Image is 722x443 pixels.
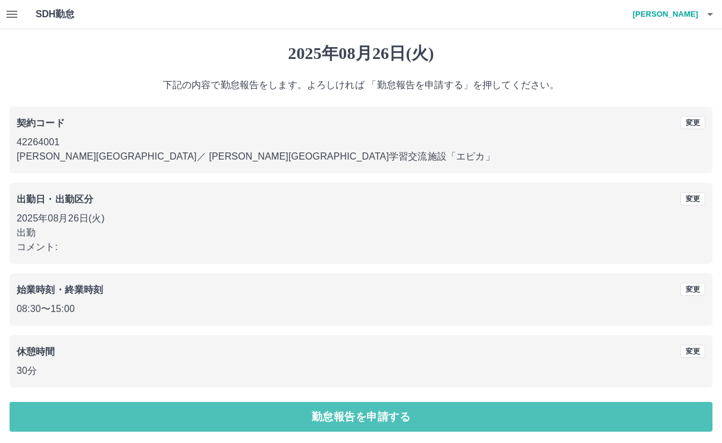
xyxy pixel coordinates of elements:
b: 休憩時間 [17,347,55,357]
button: 変更 [680,116,705,129]
p: 出勤 [17,226,705,240]
p: コメント: [17,240,705,254]
b: 出勤日・出勤区分 [17,194,93,204]
h1: 2025年08月26日(火) [10,43,712,64]
p: 42264001 [17,135,705,149]
button: 勤怠報告を申請する [10,402,712,432]
p: 30分 [17,364,705,378]
p: [PERSON_NAME][GEOGRAPHIC_DATA] ／ [PERSON_NAME][GEOGRAPHIC_DATA]学習交流施設「エピカ」 [17,149,705,164]
b: 始業時刻・終業時刻 [17,285,103,295]
button: 変更 [680,192,705,205]
p: 2025年08月26日(火) [17,211,705,226]
button: 変更 [680,283,705,296]
b: 契約コード [17,118,65,128]
button: 変更 [680,345,705,358]
p: 下記の内容で勤怠報告をします。よろしければ 「勤怠報告を申請する」を押してください。 [10,78,712,92]
p: 08:30 〜 15:00 [17,302,705,316]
